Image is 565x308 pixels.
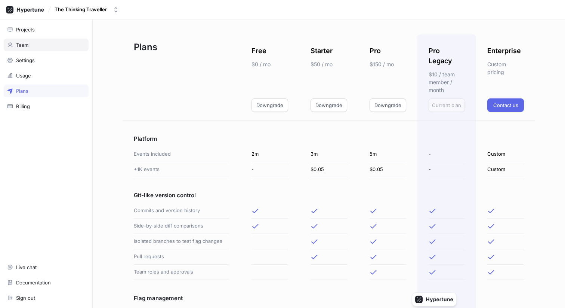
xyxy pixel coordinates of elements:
[311,147,347,162] div: 3m
[429,98,465,112] button: Current plan
[251,162,288,177] div: -
[4,276,89,289] a: Documentation
[16,27,35,33] div: Projects
[134,121,229,147] div: Platform
[487,60,524,76] p: Custom pricing
[429,70,465,94] p: $10 / team member / month
[16,280,51,286] div: Documentation
[251,147,288,162] div: 2m
[4,85,89,97] a: Plans
[4,100,89,113] a: Billing
[311,98,347,112] button: Downgrade
[487,162,524,177] div: Custom
[487,46,521,56] p: Enterprise
[374,103,401,107] span: Downgrade
[370,147,406,162] div: 5m
[52,3,122,16] button: The Thinking Traveller
[370,60,406,68] p: $150 / mo
[134,147,229,162] div: Events included
[16,103,30,109] div: Billing
[251,98,288,112] button: Downgrade
[370,46,381,56] p: Pro
[311,162,347,177] div: $0.05
[4,39,89,51] a: Team
[16,73,31,79] div: Usage
[493,103,518,107] span: Contact us
[4,69,89,82] a: Usage
[251,60,288,68] p: $0 / mo
[487,147,524,162] div: Custom
[370,98,406,112] button: Downgrade
[16,295,35,301] div: Sign out
[429,46,465,66] p: Pro Legacy
[251,46,266,56] p: Free
[487,98,524,112] button: Contact us
[4,23,89,36] a: Projects
[4,54,89,67] a: Settings
[370,162,406,177] div: $0.05
[134,280,229,306] div: Flag management
[134,177,229,203] div: Git-like version control
[55,6,107,13] div: The Thinking Traveller
[432,103,461,107] span: Current plan
[134,162,229,177] div: +1K events
[134,249,229,265] div: Pull requests
[134,265,229,280] div: Team roles and approvals
[16,42,28,48] div: Team
[16,264,37,270] div: Live chat
[16,88,28,94] div: Plans
[429,162,465,177] div: -
[256,103,283,107] span: Downgrade
[16,57,35,63] div: Settings
[311,60,347,68] p: $50 / mo
[315,103,342,107] span: Downgrade
[123,34,240,121] div: Plans
[311,46,333,56] p: Starter
[134,219,229,234] div: Side-by-side diff comparisons
[134,234,229,249] div: Isolated branches to test flag changes
[429,147,465,162] div: -
[134,203,229,219] div: Commits and version history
